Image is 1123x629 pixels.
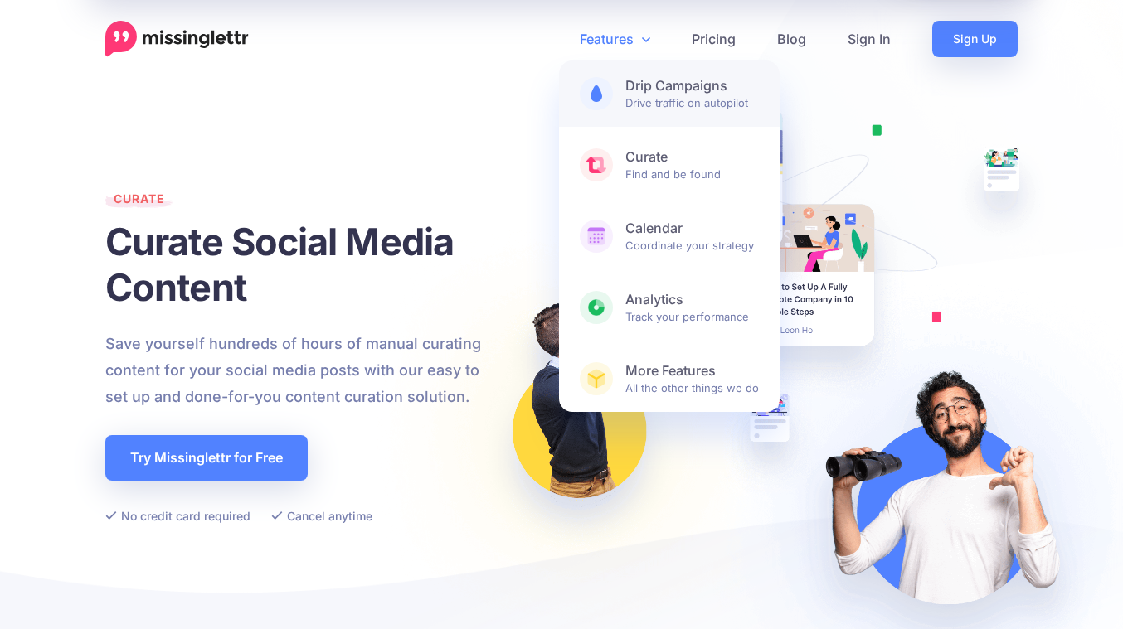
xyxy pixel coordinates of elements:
[105,435,308,481] a: Try Missinglettr for Free
[559,274,780,341] a: AnalyticsTrack your performance
[105,191,173,214] span: Curate
[105,219,499,310] h1: Curate Social Media Content
[625,362,759,380] b: More Features
[559,21,671,57] a: Features
[559,346,780,412] a: More FeaturesAll the other things we do
[559,60,780,412] div: Features
[625,77,759,94] b: Drip Campaigns
[625,291,759,308] b: Analytics
[625,291,759,324] span: Track your performance
[625,362,759,395] span: All the other things we do
[625,220,759,237] b: Calendar
[625,220,759,253] span: Coordinate your strategy
[559,132,780,198] a: CurateFind and be found
[625,77,759,110] span: Drive traffic on autopilot
[559,60,780,127] a: Drip CampaignsDrive traffic on autopilot
[105,331,499,410] p: Save yourself hundreds of hours of manual curating content for your social media posts with our e...
[105,21,249,57] a: Home
[625,148,759,181] span: Find and be found
[671,21,756,57] a: Pricing
[271,506,372,526] li: Cancel anytime
[756,21,827,57] a: Blog
[105,506,250,526] li: No credit card required
[932,21,1018,57] a: Sign Up
[625,148,759,166] b: Curate
[559,203,780,269] a: CalendarCoordinate your strategy
[827,21,912,57] a: Sign In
